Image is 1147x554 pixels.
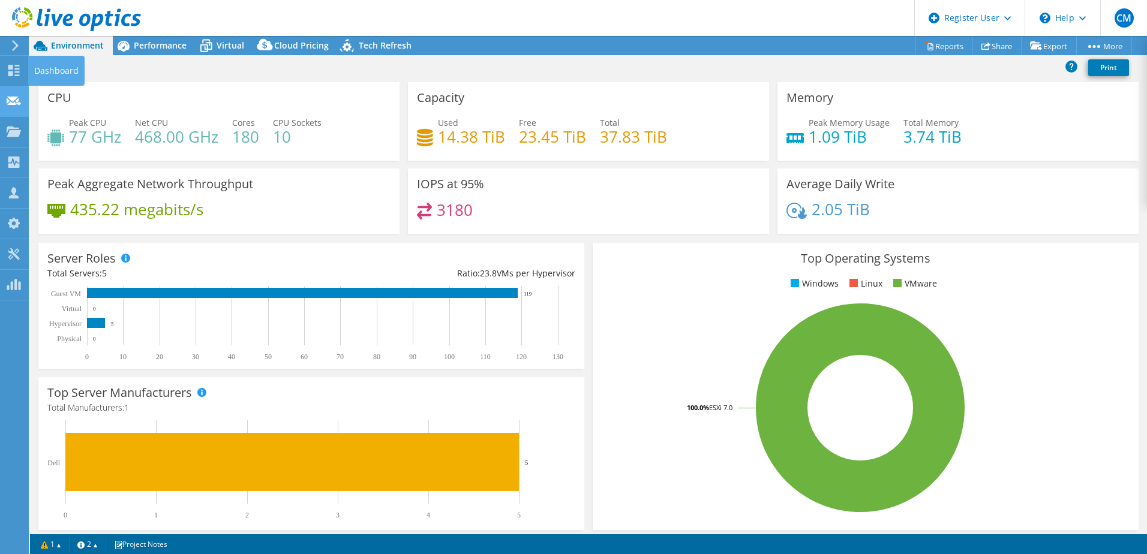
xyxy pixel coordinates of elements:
[301,353,308,361] text: 60
[417,177,484,191] h3: IOPS at 95%
[812,203,870,216] h4: 2.05 TiB
[809,130,890,143] h4: 1.09 TiB
[337,353,344,361] text: 70
[47,267,311,280] div: Total Servers:
[273,117,322,128] span: CPU Sockets
[49,320,82,328] text: Hypervisor
[57,335,82,343] text: Physical
[47,401,575,414] h4: Total Manufacturers:
[915,37,973,55] a: Reports
[600,130,667,143] h4: 37.83 TiB
[709,403,732,412] tspan: ESXi 7.0
[517,511,521,519] text: 5
[47,177,253,191] h3: Peak Aggregate Network Throughput
[111,321,114,327] text: 5
[156,353,163,361] text: 20
[93,336,96,342] text: 0
[124,402,129,413] span: 1
[359,40,412,51] span: Tech Refresh
[438,117,458,128] span: Used
[28,56,85,86] div: Dashboard
[93,306,96,312] text: 0
[373,353,380,361] text: 80
[602,252,1130,265] h3: Top Operating Systems
[47,386,192,399] h3: Top Server Manufacturers
[890,277,937,290] li: VMware
[903,117,959,128] span: Total Memory
[480,267,497,279] span: 23.8
[437,203,473,216] h4: 3180
[516,353,527,361] text: 120
[427,511,430,519] text: 4
[47,91,71,104] h3: CPU
[519,130,586,143] h4: 23.45 TiB
[1088,59,1129,76] a: Print
[972,37,1022,55] a: Share
[135,130,218,143] h4: 468.00 GHz
[32,537,70,552] a: 1
[217,40,244,51] span: Virtual
[47,252,116,265] h3: Server Roles
[134,40,187,51] span: Performance
[417,91,464,104] h3: Capacity
[135,117,168,128] span: Net CPU
[69,117,106,128] span: Peak CPU
[102,267,107,279] span: 5
[70,203,203,216] h4: 435.22 megabits/s
[336,511,340,519] text: 3
[311,267,575,280] div: Ratio: VMs per Hypervisor
[273,130,322,143] h4: 10
[69,130,121,143] h4: 77 GHz
[903,130,962,143] h4: 3.74 TiB
[47,459,60,467] text: Dell
[553,353,563,361] text: 130
[51,290,81,298] text: Guest VM
[274,40,329,51] span: Cloud Pricing
[786,91,833,104] h3: Memory
[1021,37,1077,55] a: Export
[232,117,255,128] span: Cores
[519,117,536,128] span: Free
[444,353,455,361] text: 100
[480,353,491,361] text: 110
[409,353,416,361] text: 90
[786,177,894,191] h3: Average Daily Write
[106,537,176,552] a: Project Notes
[62,305,82,313] text: Virtual
[245,511,249,519] text: 2
[525,459,529,466] text: 5
[524,291,532,297] text: 119
[69,537,106,552] a: 2
[1076,37,1132,55] a: More
[1115,8,1134,28] span: CM
[600,117,620,128] span: Total
[51,40,104,51] span: Environment
[228,353,235,361] text: 40
[192,353,199,361] text: 30
[438,130,505,143] h4: 14.38 TiB
[846,277,882,290] li: Linux
[154,511,158,519] text: 1
[119,353,127,361] text: 10
[788,277,839,290] li: Windows
[809,117,890,128] span: Peak Memory Usage
[1040,13,1050,23] svg: \n
[265,353,272,361] text: 50
[85,353,89,361] text: 0
[232,130,259,143] h4: 180
[687,403,709,412] tspan: 100.0%
[64,511,67,519] text: 0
